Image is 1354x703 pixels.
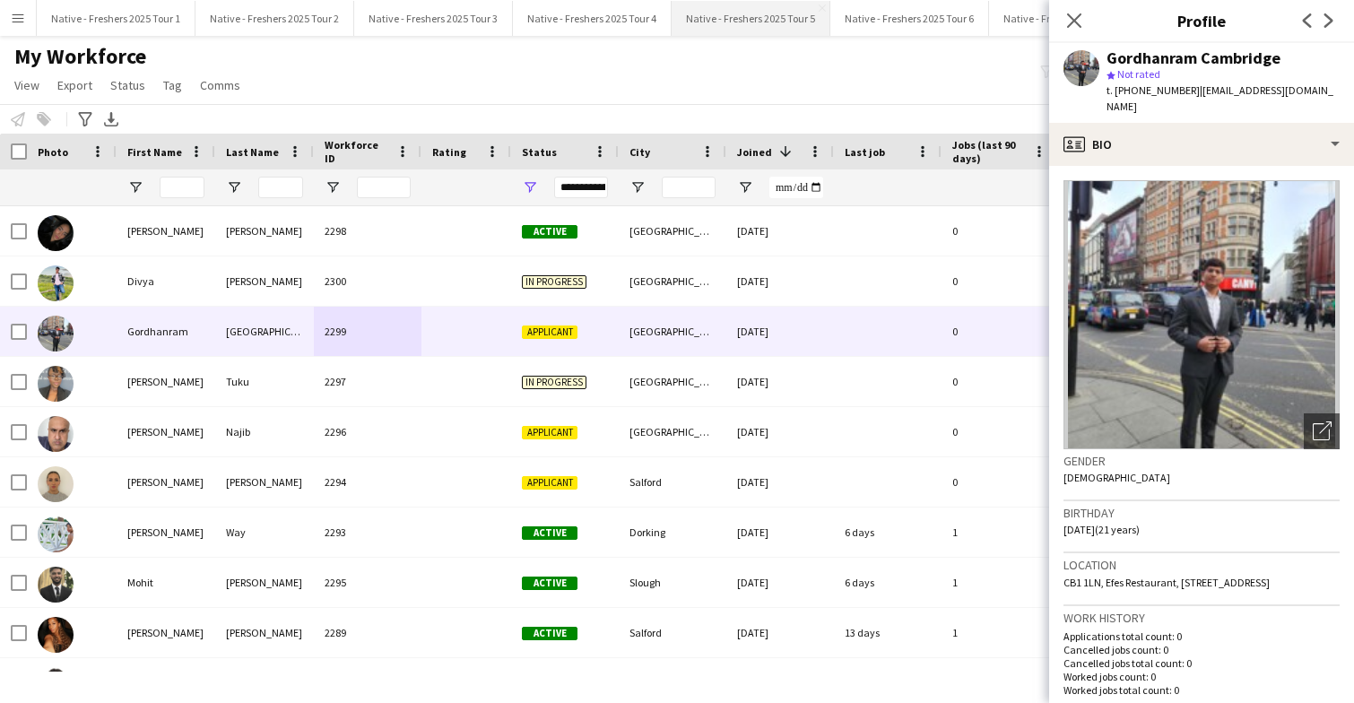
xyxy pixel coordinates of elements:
h3: Work history [1063,610,1340,626]
span: CB1 1LN, Efes Restaurant, [STREET_ADDRESS] [1063,576,1270,589]
span: Active [522,627,577,640]
span: My Workforce [14,43,146,70]
button: Open Filter Menu [325,179,341,195]
div: [PERSON_NAME] [215,608,314,657]
button: Native - Freshers 2025 Tour 1 [37,1,195,36]
div: [GEOGRAPHIC_DATA] [619,407,726,456]
div: Dorking [619,508,726,557]
div: 0 [942,357,1058,406]
span: Applicant [522,476,577,490]
div: [GEOGRAPHIC_DATA] [215,307,314,356]
h3: Profile [1049,9,1354,32]
span: Applicant [522,325,577,339]
button: Open Filter Menu [226,179,242,195]
div: 6 days [834,508,942,557]
img: Mohammed Rangzeb Najib [38,416,74,452]
a: View [7,74,47,97]
input: Joined Filter Input [769,177,823,198]
span: In progress [522,275,586,289]
div: Gordhanram Cambridge [1107,50,1280,66]
div: 0 [942,206,1058,256]
span: Active [522,526,577,540]
div: [DATE] [726,457,834,507]
span: Not rated [1117,67,1160,81]
div: 2295 [314,558,421,607]
p: Cancelled jobs total count: 0 [1063,656,1340,670]
p: Cancelled jobs count: 0 [1063,643,1340,656]
div: 0 [942,457,1058,507]
div: [PERSON_NAME] [117,508,215,557]
span: Active [522,225,577,239]
div: [PERSON_NAME] [117,407,215,456]
div: [DATE] [726,206,834,256]
img: Amaya Lambert [38,617,74,653]
span: City [629,145,650,159]
h3: Birthday [1063,505,1340,521]
div: 1 [942,558,1058,607]
span: Joined [737,145,772,159]
img: Divya Tomar [38,265,74,301]
span: In progress [522,376,586,389]
div: 0 [942,307,1058,356]
span: Status [522,145,557,159]
div: [DATE] [726,608,834,657]
p: Worked jobs total count: 0 [1063,683,1340,697]
div: 1 [942,608,1058,657]
button: Open Filter Menu [127,179,143,195]
div: 2289 [314,608,421,657]
div: Mohit [117,558,215,607]
div: [GEOGRAPHIC_DATA] [619,357,726,406]
div: 6 days [834,558,942,607]
div: Salford [619,457,726,507]
span: Photo [38,145,68,159]
button: Native - Freshers 2025 Tour 5 [672,1,830,36]
div: [DATE] [726,357,834,406]
span: Comms [200,77,240,93]
div: Way [215,508,314,557]
button: Native - Freshers 2025 Tour 3 [354,1,513,36]
button: Native - Freshers 2025 Tour 6 [830,1,989,36]
a: Export [50,74,100,97]
div: 2300 [314,256,421,306]
div: Gordhanram [117,307,215,356]
img: Crew avatar or photo [1063,180,1340,449]
div: [PERSON_NAME] [117,608,215,657]
div: [PERSON_NAME] [117,357,215,406]
input: Last Name Filter Input [258,177,303,198]
span: Last job [845,145,885,159]
div: [DATE] [726,307,834,356]
span: t. [PHONE_NUMBER] [1107,83,1200,97]
p: Worked jobs count: 0 [1063,670,1340,683]
div: Bio [1049,123,1354,166]
div: [PERSON_NAME] [215,256,314,306]
button: Native - Freshers 2025 Tour 2 [195,1,354,36]
div: [DATE] [726,508,834,557]
img: Liz Andrea Alvarado Abad [38,667,74,703]
span: Applicant [522,426,577,439]
div: [DATE] [726,558,834,607]
div: [PERSON_NAME] [215,206,314,256]
button: Open Filter Menu [737,179,753,195]
div: [DATE] [726,407,834,456]
div: Salford [619,608,726,657]
div: [GEOGRAPHIC_DATA] [619,256,726,306]
p: Applications total count: 0 [1063,629,1340,643]
div: Slough [619,558,726,607]
a: Status [103,74,152,97]
div: [PERSON_NAME] [117,206,215,256]
div: 1 [942,508,1058,557]
img: Gordhanram Cambridge [38,316,74,351]
div: Divya [117,256,215,306]
span: First Name [127,145,182,159]
input: First Name Filter Input [160,177,204,198]
h3: Location [1063,557,1340,573]
div: Tuku [215,357,314,406]
div: Najib [215,407,314,456]
div: 2298 [314,206,421,256]
span: [DEMOGRAPHIC_DATA] [1063,471,1170,484]
div: [PERSON_NAME] [215,558,314,607]
span: Jobs (last 90 days) [952,138,1026,165]
input: Workforce ID Filter Input [357,177,411,198]
button: Native - Freshers 2025 Tour 7 [989,1,1148,36]
div: 2293 [314,508,421,557]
